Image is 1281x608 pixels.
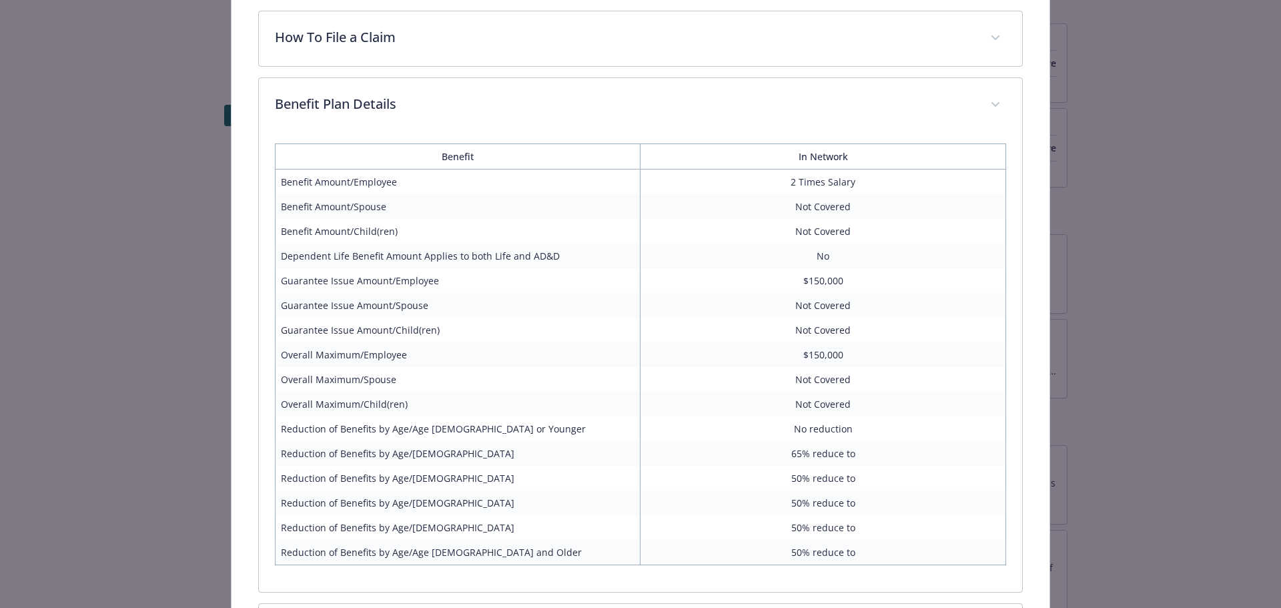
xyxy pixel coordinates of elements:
[259,133,1023,592] div: Benefit Plan Details
[640,268,1006,293] td: $150,000
[640,392,1006,416] td: Not Covered
[640,441,1006,466] td: 65% reduce to
[275,244,640,268] td: Dependent Life Benefit Amount Applies to both Life and AD&D
[640,293,1006,318] td: Not Covered
[275,367,640,392] td: Overall Maximum/Spouse
[275,293,640,318] td: Guarantee Issue Amount/Spouse
[259,78,1023,133] div: Benefit Plan Details
[640,169,1006,194] td: 2 Times Salary
[640,194,1006,219] td: Not Covered
[275,219,640,244] td: Benefit Amount/Child(ren)
[640,466,1006,491] td: 50% reduce to
[275,94,975,114] p: Benefit Plan Details
[275,515,640,540] td: Reduction of Benefits by Age/[DEMOGRAPHIC_DATA]
[275,441,640,466] td: Reduction of Benefits by Age/[DEMOGRAPHIC_DATA]
[640,342,1006,367] td: $150,000
[275,318,640,342] td: Guarantee Issue Amount/Child(ren)
[275,268,640,293] td: Guarantee Issue Amount/Employee
[275,416,640,441] td: Reduction of Benefits by Age/Age [DEMOGRAPHIC_DATA] or Younger
[275,27,975,47] p: How To File a Claim
[275,540,640,565] td: Reduction of Benefits by Age/Age [DEMOGRAPHIC_DATA] and Older
[275,342,640,367] td: Overall Maximum/Employee
[640,367,1006,392] td: Not Covered
[275,169,640,194] td: Benefit Amount/Employee
[259,11,1023,66] div: How To File a Claim
[275,491,640,515] td: Reduction of Benefits by Age/[DEMOGRAPHIC_DATA]
[640,540,1006,565] td: 50% reduce to
[640,318,1006,342] td: Not Covered
[275,194,640,219] td: Benefit Amount/Spouse
[640,143,1006,169] th: In Network
[640,491,1006,515] td: 50% reduce to
[640,416,1006,441] td: No reduction
[275,143,640,169] th: Benefit
[275,466,640,491] td: Reduction of Benefits by Age/[DEMOGRAPHIC_DATA]
[640,219,1006,244] td: Not Covered
[640,244,1006,268] td: No
[275,392,640,416] td: Overall Maximum/Child(ren)
[640,515,1006,540] td: 50% reduce to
